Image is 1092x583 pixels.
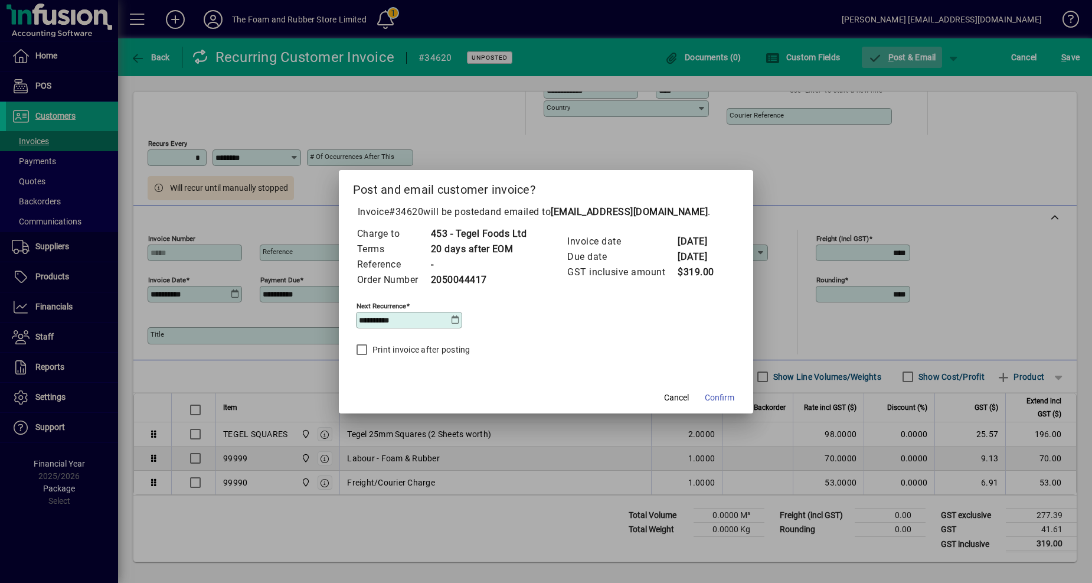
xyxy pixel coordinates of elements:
[357,242,430,257] td: Terms
[430,226,527,242] td: 453 - Tegel Foods Ltd
[677,265,724,280] td: $319.00
[339,170,754,204] h2: Post and email customer invoice?
[658,387,695,409] button: Cancel
[357,301,406,310] mat-label: Next recurrence
[567,234,677,249] td: Invoice date
[677,249,724,265] td: [DATE]
[357,257,430,272] td: Reference
[567,265,677,280] td: GST inclusive amount
[353,205,740,219] p: Invoice will be posted .
[664,392,689,404] span: Cancel
[567,249,677,265] td: Due date
[357,226,430,242] td: Charge to
[370,344,470,356] label: Print invoice after posting
[430,272,527,288] td: 2050044417
[430,257,527,272] td: -
[705,392,734,404] span: Confirm
[389,206,423,217] span: #34620
[357,272,430,288] td: Order Number
[430,242,527,257] td: 20 days after EOM
[485,206,708,217] span: and emailed to
[700,387,739,409] button: Confirm
[677,234,724,249] td: [DATE]
[551,206,708,217] b: [EMAIL_ADDRESS][DOMAIN_NAME]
